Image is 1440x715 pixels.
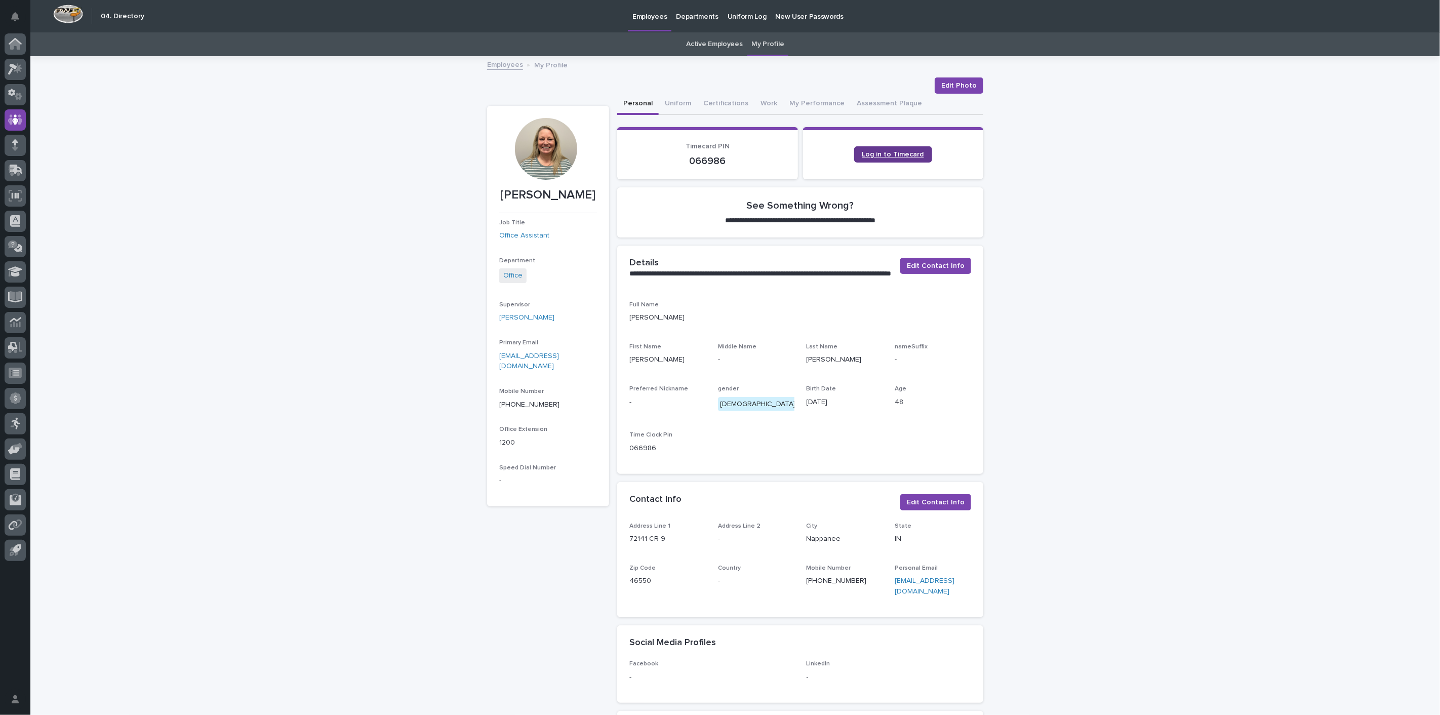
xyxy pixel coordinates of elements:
[534,59,568,70] p: My Profile
[503,270,523,281] a: Office
[629,672,794,683] p: -
[629,386,688,392] span: Preferred Nickname
[659,94,697,115] button: Uniform
[499,438,597,448] p: 1200
[499,401,559,408] a: [PHONE_NUMBER]
[629,397,706,408] p: -
[807,354,883,365] p: [PERSON_NAME]
[747,200,854,212] h2: See Something Wrong?
[499,465,556,471] span: Speed Dial Number
[718,397,797,412] div: [DEMOGRAPHIC_DATA]
[895,397,971,408] p: 48
[807,534,883,544] p: Nappanee
[851,94,928,115] button: Assessment Plaque
[941,81,977,91] span: Edit Photo
[687,32,743,56] a: Active Employees
[499,312,554,323] a: [PERSON_NAME]
[907,261,965,271] span: Edit Contact Info
[686,143,730,150] span: Timecard PIN
[53,5,83,23] img: Workspace Logo
[629,534,706,544] p: 72141 CR 9
[629,312,971,323] p: [PERSON_NAME]
[895,354,971,365] p: -
[807,344,838,350] span: Last Name
[499,340,538,346] span: Primary Email
[629,576,706,586] p: 46550
[629,494,682,505] h2: Contact Info
[499,475,597,486] p: -
[807,386,836,392] span: Birth Date
[718,534,794,544] p: -
[754,94,783,115] button: Work
[629,258,659,269] h2: Details
[752,32,784,56] a: My Profile
[718,523,761,529] span: Address Line 2
[807,565,851,571] span: Mobile Number
[895,534,971,544] p: IN
[629,565,656,571] span: Zip Code
[499,388,544,394] span: Mobile Number
[895,344,928,350] span: nameSuffix
[629,354,706,365] p: [PERSON_NAME]
[499,220,525,226] span: Job Title
[499,258,535,264] span: Department
[895,386,906,392] span: Age
[101,12,144,21] h2: 04. Directory
[629,344,661,350] span: First Name
[718,386,739,392] span: gender
[807,523,818,529] span: City
[935,77,983,94] button: Edit Photo
[807,661,830,667] span: LinkedIn
[13,12,26,28] div: Notifications
[900,258,971,274] button: Edit Contact Info
[499,302,530,308] span: Supervisor
[629,523,670,529] span: Address Line 1
[718,576,794,586] p: -
[807,577,867,584] a: [PHONE_NUMBER]
[499,352,559,370] a: [EMAIL_ADDRESS][DOMAIN_NAME]
[807,672,972,683] p: -
[907,497,965,507] span: Edit Contact Info
[895,577,954,595] a: [EMAIL_ADDRESS][DOMAIN_NAME]
[499,188,597,203] p: [PERSON_NAME]
[895,523,911,529] span: State
[499,426,547,432] span: Office Extension
[854,146,932,163] a: Log in to Timecard
[697,94,754,115] button: Certifications
[629,302,659,308] span: Full Name
[5,6,26,27] button: Notifications
[629,432,672,438] span: Time Clock Pin
[718,344,756,350] span: Middle Name
[862,151,924,158] span: Log in to Timecard
[807,397,883,408] p: [DATE]
[718,354,794,365] p: -
[629,638,716,649] h2: Social Media Profiles
[895,565,938,571] span: Personal Email
[499,230,549,241] a: Office Assistant
[617,94,659,115] button: Personal
[783,94,851,115] button: My Performance
[900,494,971,510] button: Edit Contact Info
[718,565,741,571] span: Country
[629,443,706,454] p: 066986
[629,155,786,167] p: 066986
[487,58,523,70] a: Employees
[629,661,658,667] span: Facebook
